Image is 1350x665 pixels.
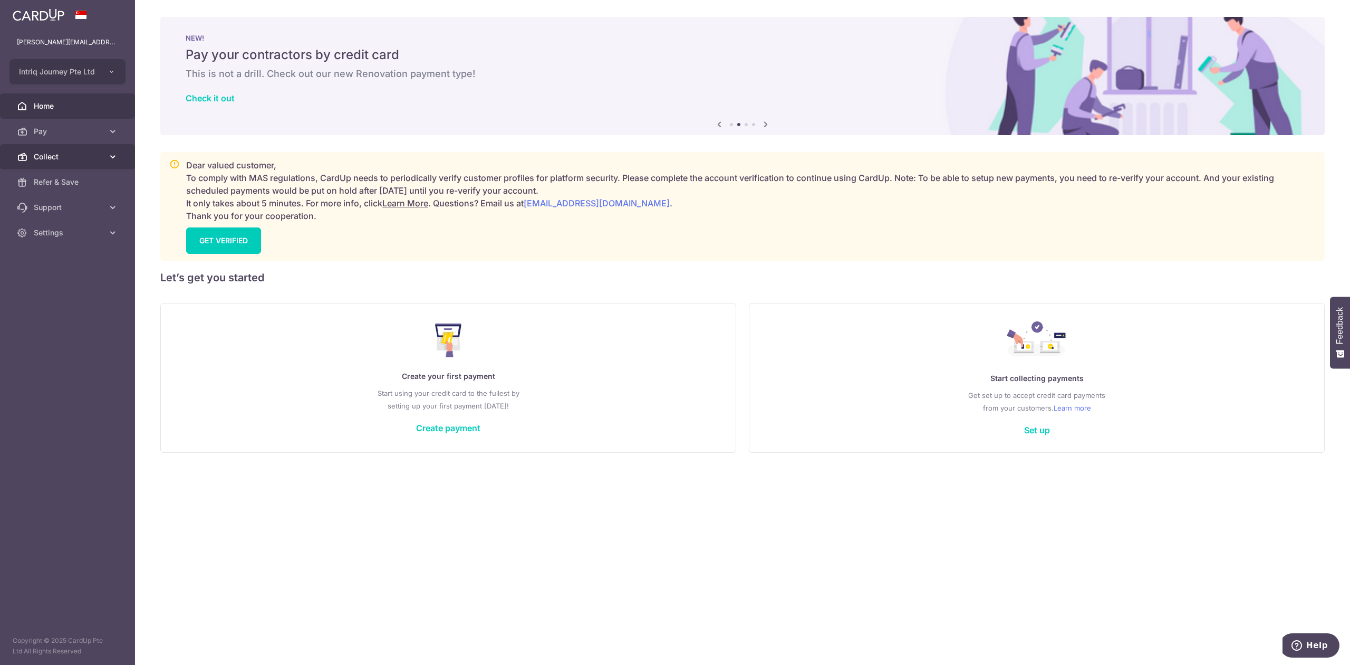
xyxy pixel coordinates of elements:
[34,227,103,238] span: Settings
[435,324,462,357] img: Make Payment
[524,198,670,208] a: [EMAIL_ADDRESS][DOMAIN_NAME]
[186,93,235,103] a: Check it out
[186,46,1299,63] h5: Pay your contractors by credit card
[186,68,1299,80] h6: This is not a drill. Check out our new Renovation payment type!
[186,34,1299,42] p: NEW!
[34,126,103,137] span: Pay
[17,37,118,47] p: [PERSON_NAME][EMAIL_ADDRESS][DOMAIN_NAME]
[1024,425,1050,435] a: Set up
[1330,297,1350,368] button: Feedback - Show survey
[182,387,715,412] p: Start using your credit card to the fullest by setting up your first payment [DATE]!
[182,370,715,383] p: Create your first payment
[34,202,103,213] span: Support
[186,227,261,254] a: GET VERIFIED
[13,8,64,21] img: CardUp
[186,159,1316,222] p: Dear valued customer, To comply with MAS regulations, CardUp needs to periodically verify custome...
[34,151,103,162] span: Collect
[1282,633,1339,660] iframe: Opens a widget where you can find more information
[382,198,428,208] a: Learn More
[160,269,1325,286] h5: Let’s get you started
[160,17,1325,135] img: Renovation banner
[416,423,480,433] a: Create payment
[34,101,103,111] span: Home
[19,66,97,77] span: Intriq Journey Pte Ltd
[770,372,1303,385] p: Start collecting payments
[9,59,126,84] button: Intriq Journey Pte Ltd
[1054,402,1091,414] a: Learn more
[34,177,103,187] span: Refer & Save
[1335,307,1345,344] span: Feedback
[770,389,1303,414] p: Get set up to accept credit card payments from your customers.
[1007,321,1067,359] img: Collect Payment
